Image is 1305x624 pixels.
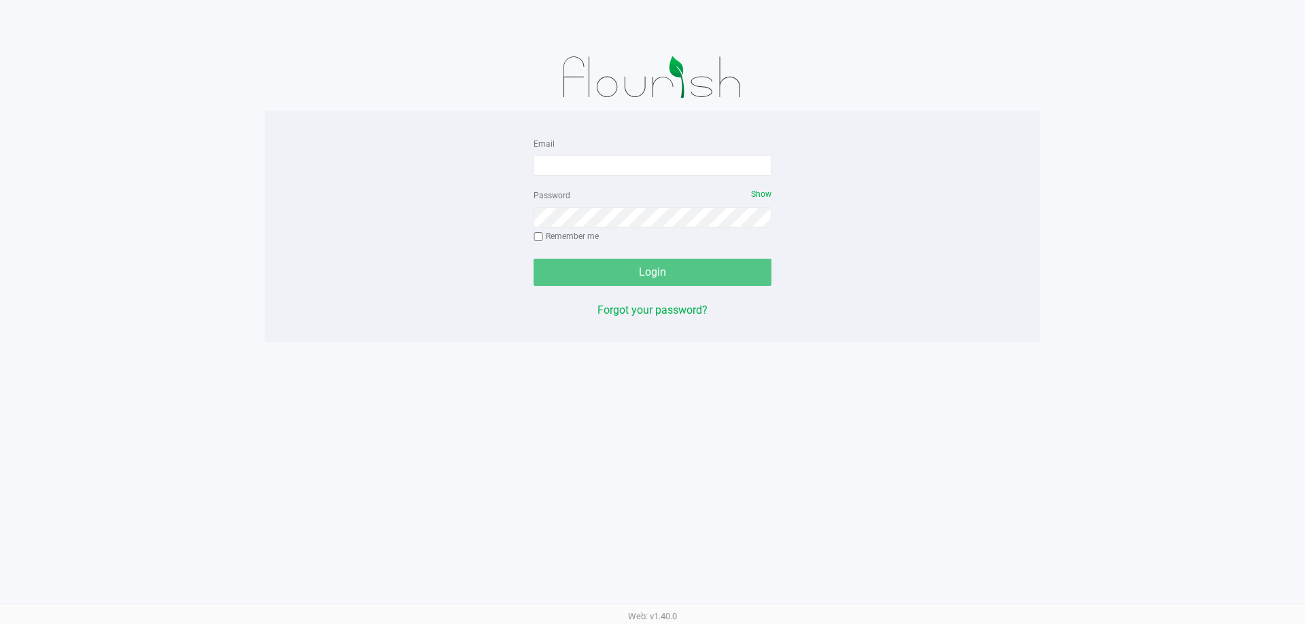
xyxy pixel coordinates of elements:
label: Email [534,138,555,150]
label: Password [534,189,570,202]
span: Show [751,189,771,199]
label: Remember me [534,230,599,242]
input: Remember me [534,232,543,242]
button: Forgot your password? [597,302,708,318]
span: Web: v1.40.0 [628,611,677,621]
